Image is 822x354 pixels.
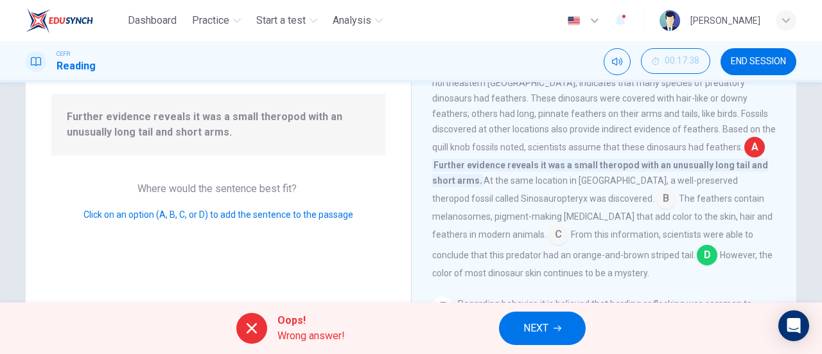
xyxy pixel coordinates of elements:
[251,9,322,32] button: Start a test
[432,193,773,240] span: The feathers contain melanosomes, pigment-making [MEDICAL_DATA] that add color to the skin, hair ...
[731,57,786,67] span: END SESSION
[697,245,717,265] span: D
[548,224,568,245] span: C
[26,8,123,33] a: EduSynch logo
[123,9,182,32] button: Dashboard
[187,9,246,32] button: Practice
[499,312,586,345] button: NEXT
[256,13,306,28] span: Start a test
[328,9,388,32] button: Analysis
[26,8,93,33] img: EduSynch logo
[665,56,699,66] span: 00:17:38
[333,13,371,28] span: Analysis
[277,328,345,344] span: Wrong answer!
[656,188,676,209] span: B
[432,175,738,204] span: At the same location in [GEOGRAPHIC_DATA], a well-preserved theropod fossil called Sinosauroptery...
[721,48,796,75] button: END SESSION
[432,159,768,187] span: Further evidence reveals it was a small theropod with an unusually long tail and short arms.
[57,58,96,74] h1: Reading
[523,319,548,337] span: NEXT
[778,310,809,341] div: Open Intercom Messenger
[660,10,680,31] img: Profile picture
[744,137,765,157] span: A
[432,296,453,317] div: 7
[192,13,229,28] span: Practice
[432,229,753,260] span: From this information, scientists were able to conclude that this predator had an orange-and-brow...
[137,182,299,195] span: Where would the sentence best fit?
[641,48,710,74] button: 00:17:38
[128,13,177,28] span: Dashboard
[604,48,631,75] div: Mute
[57,49,70,58] span: CEFR
[566,16,582,26] img: en
[641,48,710,75] div: Hide
[277,313,345,328] span: Oops!
[690,13,760,28] div: [PERSON_NAME]
[67,109,370,140] span: Further evidence reveals it was a small theropod with an unusually long tail and short arms.
[83,209,353,220] span: Click on an option (A, B, C, or D) to add the sentence to the passage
